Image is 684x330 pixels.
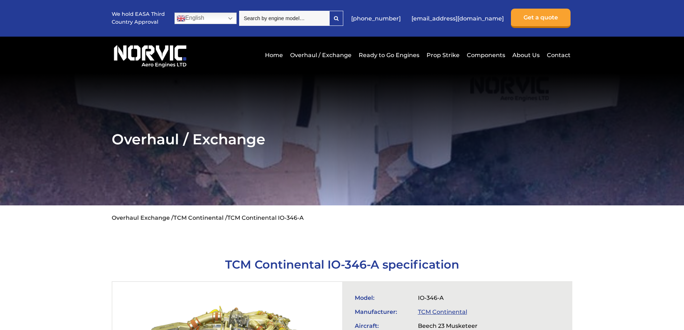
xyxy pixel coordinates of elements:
[112,130,572,148] h2: Overhaul / Exchange
[112,214,173,221] a: Overhaul Exchange /
[357,46,421,64] a: Ready to Go Engines
[465,46,507,64] a: Components
[418,308,467,315] a: TCM Continental
[112,10,166,26] p: We hold EASA Third Country Approval
[227,214,304,221] li: TCM Continental IO-346-A
[177,14,185,23] img: en
[408,10,507,27] a: [EMAIL_ADDRESS][DOMAIN_NAME]
[351,291,414,305] td: Model:
[511,46,541,64] a: About Us
[348,10,404,27] a: [PHONE_NUMBER]
[288,46,353,64] a: Overhaul / Exchange
[263,46,285,64] a: Home
[351,305,414,319] td: Manufacturer:
[173,214,227,221] a: TCM Continental /
[112,257,572,271] h1: TCM Continental IO-346-A specification
[425,46,461,64] a: Prop Strike
[112,42,189,68] img: Norvic Aero Engines logo
[239,11,329,26] input: Search by engine model…
[511,9,571,28] a: Get a quote
[545,46,571,64] a: Contact
[175,13,237,24] a: English
[414,291,481,305] td: IO-346-A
